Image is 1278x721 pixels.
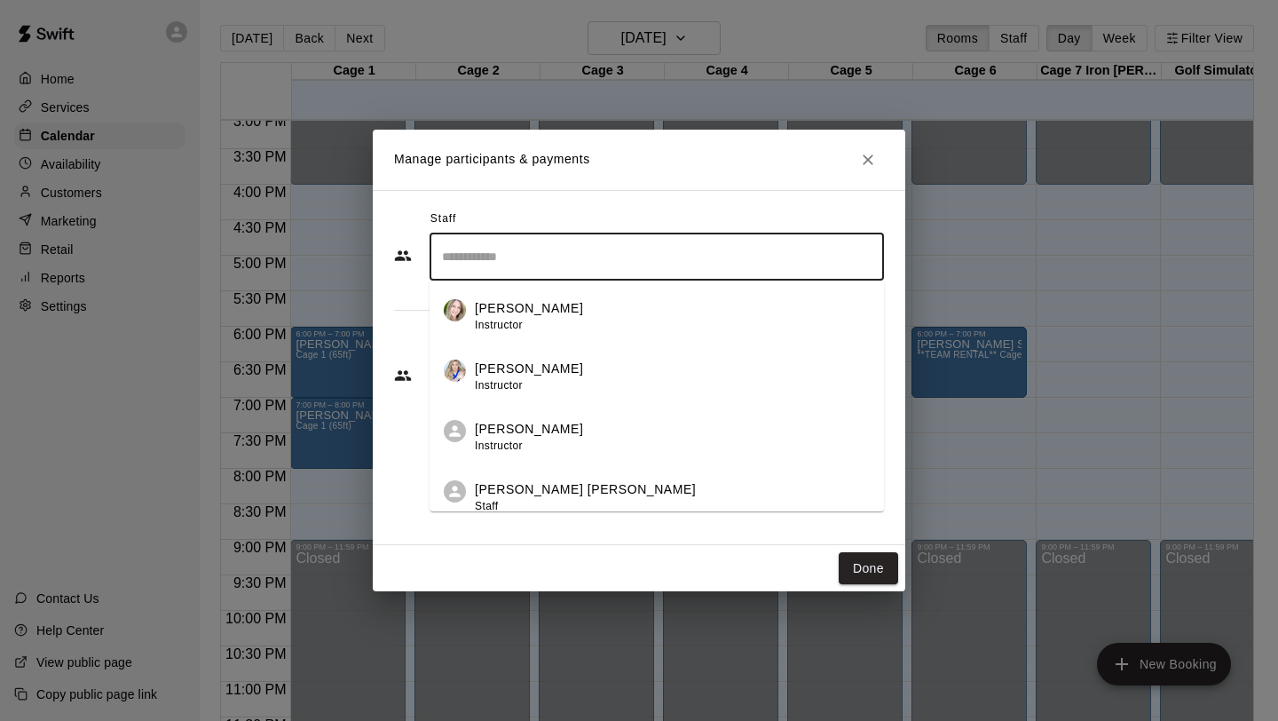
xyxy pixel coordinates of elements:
img: Kelly B. [444,299,466,321]
button: Close [852,144,884,176]
p: [PERSON_NAME] [475,420,583,439]
p: Manage participants & payments [394,150,590,169]
span: Instructor [475,379,523,392]
span: Staff [475,500,498,512]
span: Staff [430,205,456,234]
p: [PERSON_NAME] [PERSON_NAME] [475,480,696,499]
div: Search staff [430,234,884,281]
button: Done [839,552,898,585]
p: [PERSON_NAME] [475,360,583,378]
svg: Customers [394,367,412,384]
span: Instructor [475,440,523,452]
svg: Staff [394,247,412,265]
p: [PERSON_NAME] [475,299,583,318]
div: Boldin Barnes [444,480,466,503]
img: Karalyn Martin [444,360,466,382]
span: Instructor [475,319,523,331]
div: Rylee Barnes [444,420,466,442]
